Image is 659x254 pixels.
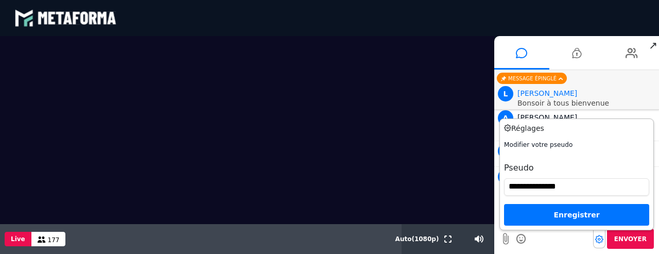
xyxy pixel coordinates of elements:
span: Auto ( 1080 p) [395,235,439,243]
div: Enregistrer [504,204,649,226]
h4: Modifier votre pseudo [504,140,649,149]
span: 177 [48,236,60,244]
button: Envoyer [607,229,654,249]
h3: Réglages [504,123,623,134]
span: A [498,110,513,126]
span: ↗ [647,36,659,55]
div: Message épinglé [497,73,567,84]
button: Live [5,232,31,246]
span: Animateur [517,89,577,97]
p: Bonsoir à tous bienvenue [517,99,656,107]
span: M [498,169,513,184]
span: Envoyer [614,235,647,243]
span: L [498,86,513,101]
label: Pseudo [504,162,534,174]
span: M [498,143,513,159]
button: Auto(1080p) [393,224,441,254]
span: [PERSON_NAME] [517,113,577,122]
